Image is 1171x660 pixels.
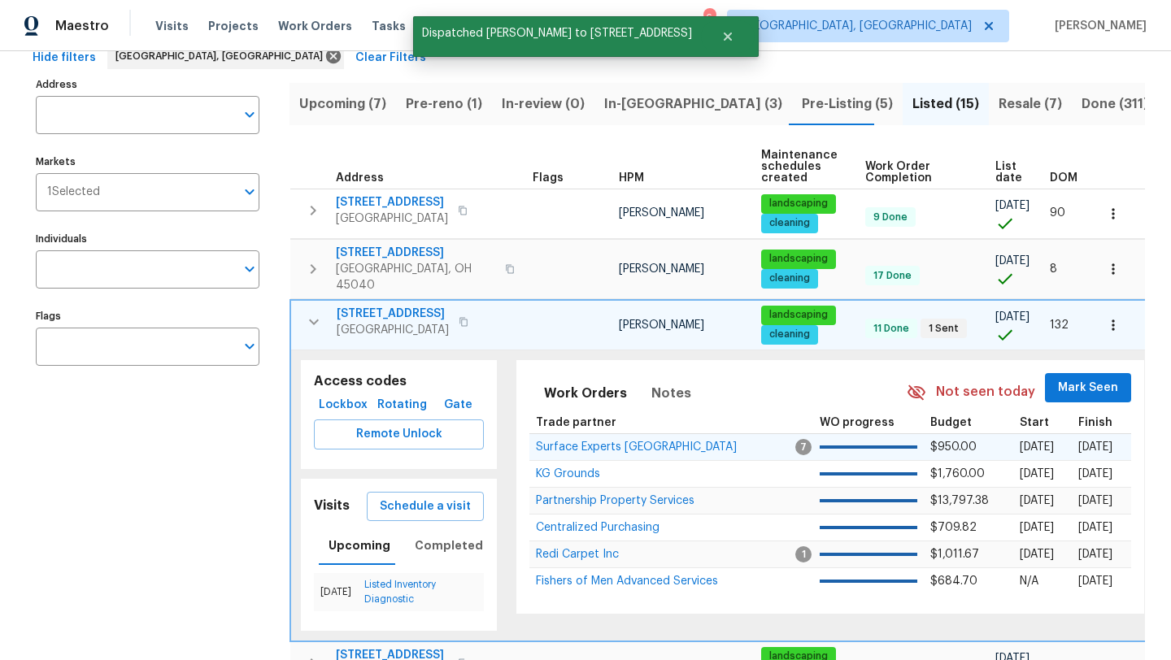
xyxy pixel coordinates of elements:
span: 1 [795,546,812,562]
a: Centralized Purchasing [536,523,660,532]
span: 17 Done [867,269,918,283]
span: 132 [1050,319,1069,331]
span: HPM [619,172,644,184]
span: $950.00 [930,441,977,453]
span: Hide filters [33,48,96,68]
span: [DATE] [1078,468,1112,480]
span: Address [336,172,384,184]
span: [STREET_ADDRESS] [337,306,449,322]
span: Remote Unlock [327,424,471,445]
button: Gate [432,390,484,420]
button: Schedule a visit [367,492,484,522]
span: 1 Selected [47,185,100,199]
a: Redi Carpet Inc [536,549,619,559]
span: [DATE] [1078,441,1112,453]
button: Open [238,335,261,358]
span: Finish [1078,417,1112,428]
span: Maintenance schedules created [761,150,838,184]
span: $1,760.00 [930,468,985,480]
button: Rotating [372,390,432,420]
span: Gate [438,395,477,415]
span: [DATE] [1078,522,1112,533]
span: Budget [930,417,972,428]
span: [DATE] [1020,549,1054,560]
span: [DATE] [1078,495,1112,506]
span: Visits [155,18,189,34]
span: Dispatched [PERSON_NAME] to [STREET_ADDRESS] [413,16,701,50]
span: [STREET_ADDRESS] [336,194,448,211]
a: Partnership Property Services [536,496,694,506]
span: Tasks [372,20,406,32]
button: Mark Seen [1045,373,1131,403]
span: Pre-Listing (5) [802,93,893,115]
button: Clear Filters [349,43,433,73]
span: Flags [533,172,564,184]
span: landscaping [763,252,834,266]
span: Done (311) [1082,93,1148,115]
span: $1,011.67 [930,549,979,560]
span: Partnership Property Services [536,495,694,506]
span: [DATE] [1020,441,1054,453]
span: [DATE] [995,311,1030,323]
td: [DATE] [314,573,358,610]
a: Listed Inventory Diagnostic [364,580,436,603]
span: [DATE] [1020,522,1054,533]
span: KG Grounds [536,468,600,480]
span: [GEOGRAPHIC_DATA] [337,322,449,338]
span: 8 [1050,263,1057,275]
span: [GEOGRAPHIC_DATA], OH 45040 [336,261,495,293]
label: Markets [36,157,259,167]
span: landscaping [763,197,834,211]
span: [DATE] [1078,575,1112,587]
a: KG Grounds [536,469,600,479]
span: Not seen today [936,383,1035,402]
span: Redi Carpet Inc [536,549,619,560]
span: WO progress [820,417,895,428]
span: $684.70 [930,575,977,587]
a: Fishers of Men Advanced Services [536,576,718,586]
button: Lockbox [314,390,372,420]
span: cleaning [763,328,816,341]
button: Hide filters [26,43,102,73]
label: Individuals [36,234,259,244]
span: cleaning [763,271,816,285]
span: [GEOGRAPHIC_DATA] [336,211,448,227]
label: Flags [36,311,259,321]
span: cleaning [763,216,816,230]
span: Completed [415,536,483,556]
span: Start [1020,417,1049,428]
span: Upcoming [329,536,390,556]
span: landscaping [763,308,834,322]
span: 1 Sent [922,322,965,336]
span: Clear Filters [355,48,426,68]
span: [DATE] [1078,549,1112,560]
span: Fishers of Men Advanced Services [536,575,718,587]
span: [GEOGRAPHIC_DATA], [GEOGRAPHIC_DATA] [741,18,972,34]
span: [DATE] [1020,495,1054,506]
span: Work Order Completion [865,161,968,184]
span: 7 [795,439,812,455]
span: Centralized Purchasing [536,522,660,533]
span: 11 Done [867,322,916,336]
span: Pre-reno (1) [406,93,482,115]
span: In-review (0) [502,93,585,115]
button: Close [701,20,755,53]
span: Lockbox [320,395,366,415]
span: [DATE] [995,255,1030,267]
button: Open [238,258,261,280]
h5: Access codes [314,373,484,390]
span: Resale (7) [999,93,1062,115]
span: Projects [208,18,259,34]
div: [GEOGRAPHIC_DATA], [GEOGRAPHIC_DATA] [107,43,344,69]
button: Open [238,103,261,126]
span: [STREET_ADDRESS] [336,245,495,261]
span: Rotating [379,395,425,415]
span: Listed (15) [912,93,979,115]
button: Open [238,180,261,203]
span: [DATE] [1020,468,1054,480]
span: 9 Done [867,211,914,224]
span: Schedule a visit [380,497,471,517]
span: Work Orders [278,18,352,34]
span: [GEOGRAPHIC_DATA], [GEOGRAPHIC_DATA] [115,48,329,64]
span: Upcoming (7) [299,93,386,115]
